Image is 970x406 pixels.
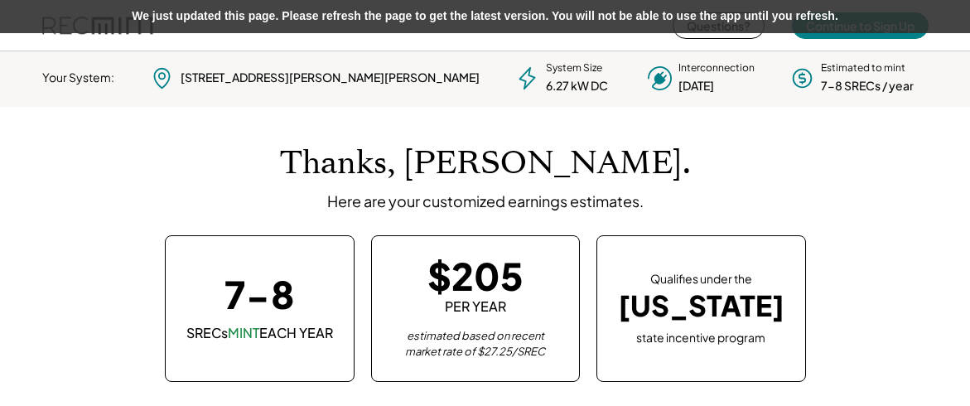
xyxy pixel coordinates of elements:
div: $205 [427,257,524,294]
div: Here are your customized earnings estimates. [327,191,644,210]
div: Estimated to mint [821,61,905,75]
div: estimated based on recent market rate of $27.25/SREC [393,328,558,360]
div: [DATE] [678,78,714,94]
div: [US_STATE] [618,289,784,323]
div: System Size [546,61,602,75]
div: state incentive program [636,327,765,346]
div: 6.27 kW DC [546,78,608,94]
div: Interconnection [678,61,755,75]
div: SRECs EACH YEAR [186,324,333,342]
div: [STREET_ADDRESS][PERSON_NAME][PERSON_NAME] [181,70,480,86]
font: MINT [228,324,259,341]
div: 7-8 SRECs / year [821,78,914,94]
div: Your System: [42,70,114,86]
div: PER YEAR [445,297,506,316]
div: Qualifies under the [650,271,752,288]
div: 7-8 [224,275,294,312]
h1: Thanks, [PERSON_NAME]. [280,144,691,183]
